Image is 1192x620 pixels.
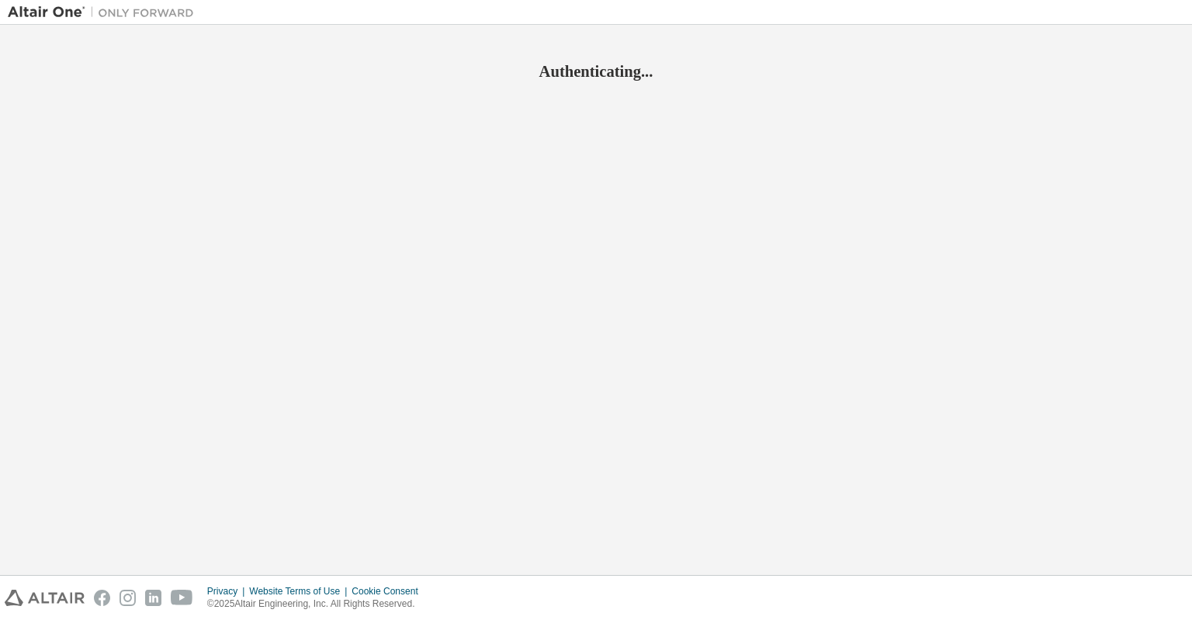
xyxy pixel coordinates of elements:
[8,5,202,20] img: Altair One
[352,585,427,597] div: Cookie Consent
[5,590,85,606] img: altair_logo.svg
[94,590,110,606] img: facebook.svg
[171,590,193,606] img: youtube.svg
[120,590,136,606] img: instagram.svg
[207,597,428,611] p: © 2025 Altair Engineering, Inc. All Rights Reserved.
[145,590,161,606] img: linkedin.svg
[249,585,352,597] div: Website Terms of Use
[207,585,249,597] div: Privacy
[8,61,1184,81] h2: Authenticating...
